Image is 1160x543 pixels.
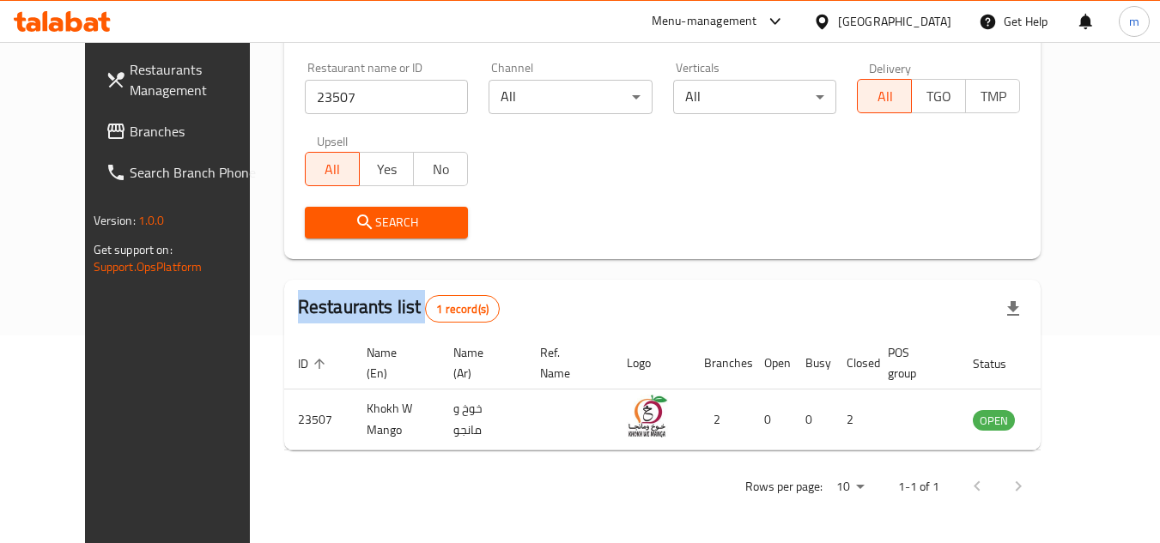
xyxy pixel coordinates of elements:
label: Upsell [317,135,349,147]
a: Branches [92,111,279,152]
span: Name (Ar) [453,342,506,383]
a: Support.OpsPlatform [94,256,203,278]
div: Menu-management [652,11,757,32]
div: Export file [993,288,1034,329]
td: 0 [750,389,792,450]
h2: Restaurants list [298,294,500,323]
span: 1.0.0 [138,209,165,232]
button: All [305,152,360,186]
div: All [673,80,836,114]
div: All [489,80,652,114]
span: m [1129,12,1139,31]
button: All [857,79,912,113]
span: No [421,157,461,182]
button: Yes [359,152,414,186]
span: Status [973,353,1029,374]
h2: Restaurant search [305,21,1021,46]
span: Branches [130,121,265,142]
span: Name (En) [367,342,419,383]
span: OPEN [973,411,1015,431]
td: 0 [792,389,833,450]
span: Search [319,212,454,233]
th: Logo [613,337,690,389]
a: Restaurants Management [92,49,279,111]
span: TGO [919,84,959,109]
span: All [865,84,905,109]
span: All [313,157,353,182]
table: enhanced table [284,337,1108,450]
span: ID [298,353,331,374]
span: Yes [367,157,407,182]
span: Version: [94,209,136,232]
td: 2 [833,389,874,450]
th: Branches [690,337,750,389]
input: Search for restaurant name or ID.. [305,80,468,114]
td: خوخ و مانجو [440,389,526,450]
label: Delivery [869,62,912,74]
a: Search Branch Phone [92,152,279,193]
span: Get support on: [94,238,173,261]
th: Busy [792,337,833,389]
span: Restaurants Management [130,59,265,100]
span: Ref. Name [540,342,592,383]
td: 23507 [284,389,353,450]
td: 2 [690,389,750,450]
span: POS group [888,342,938,383]
div: [GEOGRAPHIC_DATA] [838,12,951,31]
button: Search [305,207,468,238]
img: Khokh W Mango [627,395,670,437]
p: Rows per page: [745,476,823,498]
button: TMP [965,79,1020,113]
div: Total records count [425,295,500,323]
span: 1 record(s) [426,301,499,317]
th: Open [750,337,792,389]
td: Khokh W Mango [353,389,440,450]
button: TGO [911,79,966,113]
span: Search Branch Phone [130,162,265,183]
div: Rows per page: [829,474,871,500]
button: No [413,152,468,186]
p: 1-1 of 1 [898,476,939,498]
span: TMP [973,84,1013,109]
th: Closed [833,337,874,389]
